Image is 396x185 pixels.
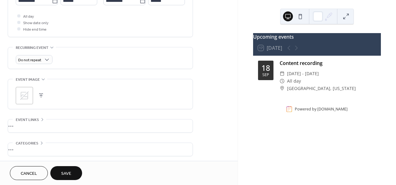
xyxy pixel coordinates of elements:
[287,70,319,77] span: [DATE] - [DATE]
[18,57,41,64] span: Do not repeat
[280,70,285,77] div: ​
[23,20,48,26] span: Show date only
[262,73,269,77] div: Sep
[16,76,40,83] span: Event image
[287,77,301,85] span: All day
[21,170,37,177] span: Cancel
[16,117,39,123] span: Event links
[10,166,48,180] button: Cancel
[23,26,47,33] span: Hide end time
[261,64,270,72] div: 18
[317,106,348,112] a: [DOMAIN_NAME]
[280,59,376,67] div: Content recording
[8,119,193,132] div: •••
[61,170,71,177] span: Save
[295,106,348,112] div: Powered by
[23,13,34,20] span: All day
[50,166,82,180] button: Save
[280,85,285,92] div: ​
[16,45,48,51] span: Recurring event
[253,33,381,41] div: Upcoming events
[16,87,33,104] div: ;
[287,85,356,92] span: [GEOGRAPHIC_DATA], [US_STATE]
[16,140,38,147] span: Categories
[8,143,193,156] div: •••
[280,77,285,85] div: ​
